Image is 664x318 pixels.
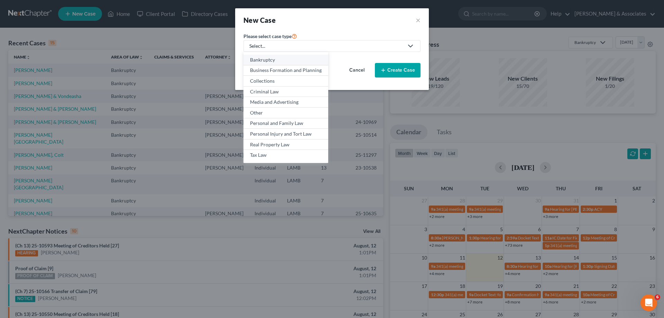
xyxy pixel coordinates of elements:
a: Real Property Law [243,139,328,150]
div: Tax Law [250,152,322,158]
div: Collections [250,78,322,84]
button: Cancel [342,63,372,77]
iframe: Intercom live chat [640,294,657,311]
a: Personal and Family Law [243,118,328,129]
div: Real Property Law [250,141,322,148]
a: Tax Law [243,150,328,160]
a: Media and Advertising [243,97,328,108]
span: Please select case type [243,33,292,39]
div: Business Formation and Planning [250,67,322,74]
div: Select... [249,43,404,49]
div: Bankruptcy [250,56,322,63]
div: Personal and Family Law [250,120,322,127]
a: Bankruptcy [243,55,328,65]
a: Personal Injury and Tort Law [243,129,328,139]
div: Criminal Law [250,88,322,95]
div: Personal Injury and Tort Law [250,130,322,137]
strong: New Case [243,16,276,24]
button: Create Case [375,63,421,78]
a: Collections [243,76,328,87]
div: Media and Advertising [250,99,322,106]
a: Business Formation and Planning [243,65,328,76]
a: Other [243,108,328,118]
div: Other [250,109,322,116]
a: Criminal Law [243,87,328,97]
span: 6 [655,294,660,300]
button: × [416,15,421,25]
